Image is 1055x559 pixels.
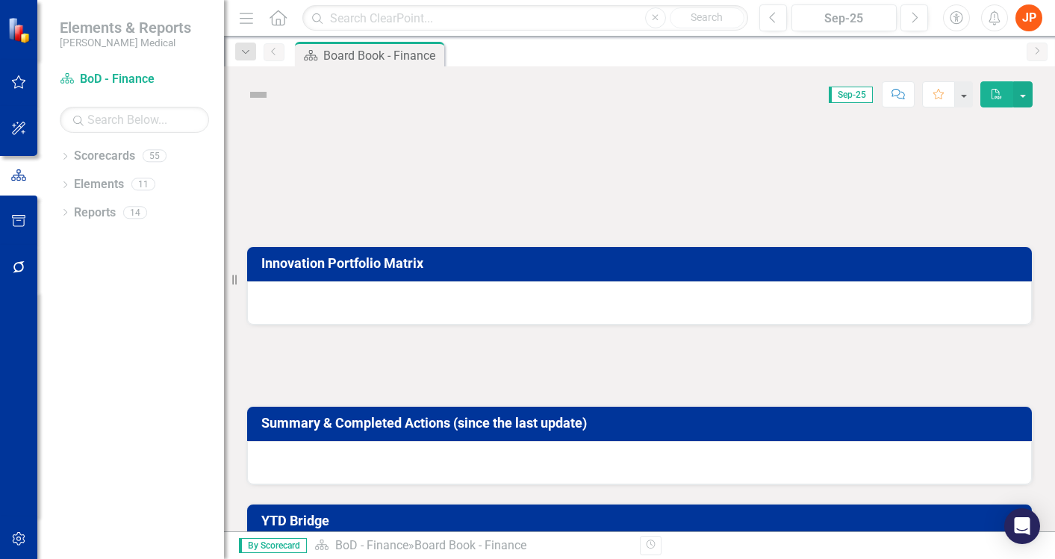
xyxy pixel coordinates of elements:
div: Sep-25 [797,10,891,28]
a: BoD - Finance [60,71,209,88]
div: » [314,537,629,555]
h3: Innovation Portfolio Matrix [261,256,1023,271]
img: Not Defined [246,83,270,107]
img: ClearPoint Strategy [7,17,34,43]
div: 14 [123,206,147,219]
button: Sep-25 [791,4,897,31]
div: Board Book - Finance [323,46,441,65]
input: Search ClearPoint... [302,5,748,31]
button: Search [670,7,744,28]
a: Reports [74,204,116,222]
div: Board Book - Finance [414,538,526,552]
span: Sep-25 [829,87,873,103]
a: BoD - Finance [335,538,408,552]
span: Elements & Reports [60,19,191,37]
div: 11 [131,178,155,191]
a: Scorecards [74,148,135,165]
h3: YTD Bridge [261,513,1023,528]
div: 55 [143,150,167,163]
h3: Summary & Completed Actions (since the last update) [261,416,1023,431]
span: Search [691,11,723,23]
div: Open Intercom Messenger [1004,508,1040,544]
input: Search Below... [60,107,209,133]
a: Elements [74,176,124,193]
small: [PERSON_NAME] Medical [60,37,191,49]
span: By Scorecard [239,538,307,553]
button: JP [1015,4,1042,31]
